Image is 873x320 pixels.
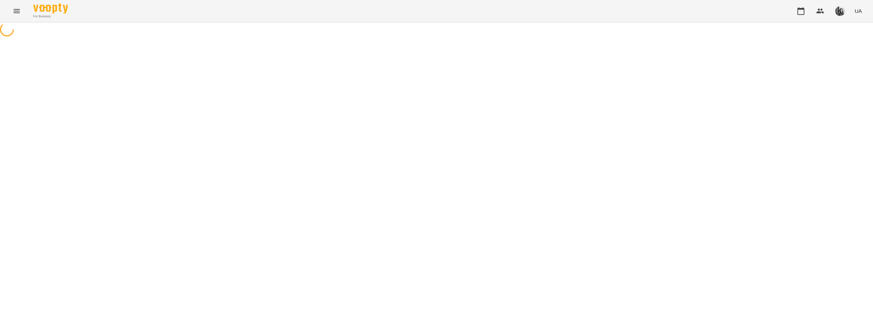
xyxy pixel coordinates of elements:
span: UA [855,7,862,15]
img: 4144a380afaf68178b6f9e7a5f73bbd4.png [835,6,845,16]
button: Menu [8,3,25,19]
img: Voopty Logo [33,3,68,14]
button: UA [852,5,865,17]
span: For Business [33,14,68,19]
